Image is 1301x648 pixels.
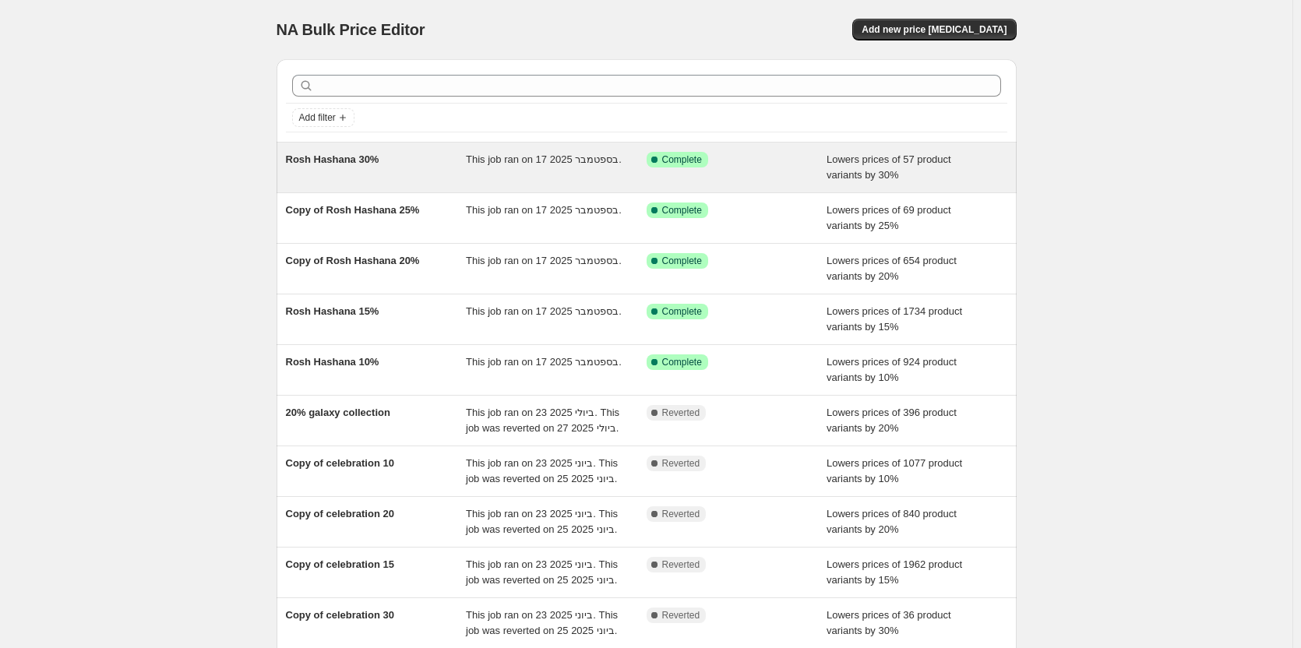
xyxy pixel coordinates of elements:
[286,204,420,216] span: Copy of Rosh Hashana 25%
[827,204,951,231] span: Lowers prices of 69 product variants by 25%
[827,407,957,434] span: Lowers prices of 396 product variants by 20%
[827,609,951,636] span: Lowers prices of 36 product variants by 30%
[466,204,622,216] span: This job ran on 17 בספטמבר 2025.
[852,19,1016,40] button: Add new price [MEDICAL_DATA]
[286,508,394,519] span: Copy of celebration 20
[827,356,957,383] span: Lowers prices of 924 product variants by 10%
[662,609,700,622] span: Reverted
[466,407,619,434] span: This job ran on 23 ביולי 2025. This job was reverted on 27 ביולי 2025.
[466,558,618,586] span: This job ran on 23 ביוני 2025. This job was reverted on 25 ביוני 2025.
[299,111,336,124] span: Add filter
[286,255,420,266] span: Copy of Rosh Hashana 20%
[466,305,622,317] span: This job ran on 17 בספטמבר 2025.
[286,558,394,570] span: Copy of celebration 15
[662,558,700,571] span: Reverted
[662,457,700,470] span: Reverted
[466,356,622,368] span: This job ran on 17 בספטמבר 2025.
[662,356,702,368] span: Complete
[466,255,622,266] span: This job ran on 17 בספטמבר 2025.
[827,153,951,181] span: Lowers prices of 57 product variants by 30%
[286,457,394,469] span: Copy of celebration 10
[286,407,390,418] span: 20% galaxy collection
[662,305,702,318] span: Complete
[662,204,702,217] span: Complete
[286,609,394,621] span: Copy of celebration 30
[827,255,957,282] span: Lowers prices of 654 product variants by 20%
[662,508,700,520] span: Reverted
[466,609,618,636] span: This job ran on 23 ביוני 2025. This job was reverted on 25 ביוני 2025.
[662,153,702,166] span: Complete
[292,108,354,127] button: Add filter
[662,255,702,267] span: Complete
[466,457,618,484] span: This job ran on 23 ביוני 2025. This job was reverted on 25 ביוני 2025.
[827,508,957,535] span: Lowers prices of 840 product variants by 20%
[862,23,1007,36] span: Add new price [MEDICAL_DATA]
[286,356,379,368] span: Rosh Hashana 10%
[277,21,425,38] span: NA Bulk Price Editor
[827,305,962,333] span: Lowers prices of 1734 product variants by 15%
[466,508,618,535] span: This job ran on 23 ביוני 2025. This job was reverted on 25 ביוני 2025.
[286,305,379,317] span: Rosh Hashana 15%
[827,457,962,484] span: Lowers prices of 1077 product variants by 10%
[662,407,700,419] span: Reverted
[286,153,379,165] span: Rosh Hashana 30%
[466,153,622,165] span: This job ran on 17 בספטמבר 2025.
[827,558,962,586] span: Lowers prices of 1962 product variants by 15%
